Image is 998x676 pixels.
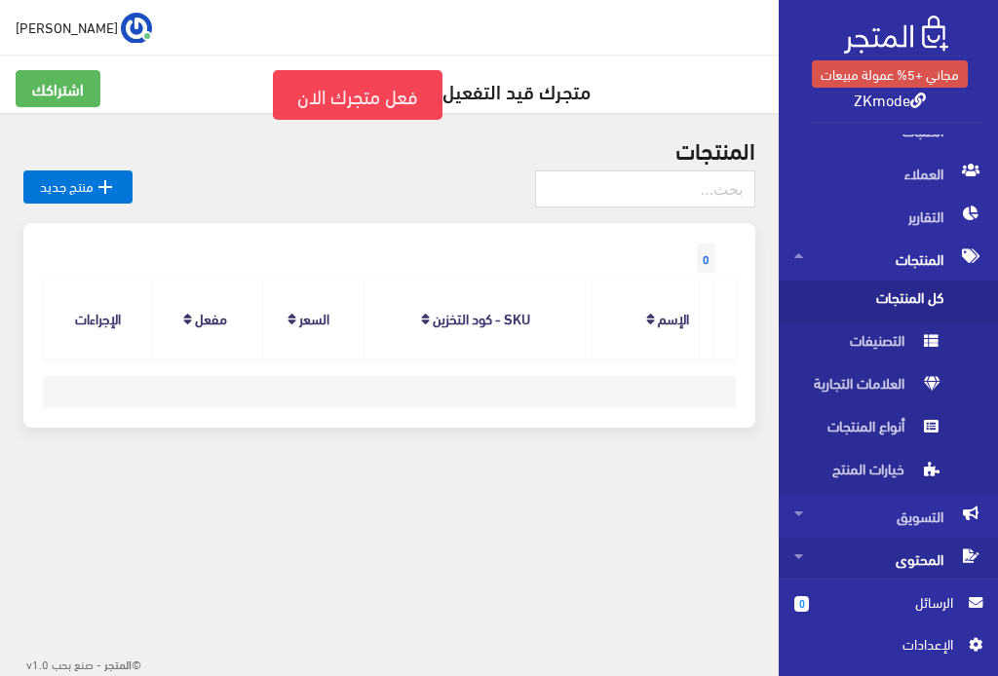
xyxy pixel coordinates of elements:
i:  [94,175,117,199]
span: 0 [697,244,715,273]
a: العلامات التجارية [779,366,998,409]
a: التصنيفات [779,323,998,366]
a: المنتجات [779,238,998,281]
a: أنواع المنتجات [779,409,998,452]
a: فعل متجرك الان [273,70,442,120]
a: التقارير [779,195,998,238]
a: اشتراكك [16,70,100,107]
a: 0 الرسائل [794,591,982,633]
input: بحث... [535,170,755,207]
span: المنتجات [794,238,982,281]
span: المحتوى [794,538,982,581]
th: الإجراءات [44,278,153,358]
span: خيارات المنتج [794,452,942,495]
h2: المنتجات [23,136,755,162]
a: مفعل [195,304,227,331]
a: ZKmode [854,85,926,113]
span: - صنع بحب v1.0 [26,653,101,674]
a: اﻹعدادات [794,633,982,664]
a: خيارات المنتج [779,452,998,495]
div: © [8,651,141,676]
a: ... [PERSON_NAME] [16,12,152,43]
span: 0 [794,596,809,612]
span: التصنيفات [794,323,942,366]
a: منتج جديد [23,170,133,204]
span: كل المنتجات [794,281,942,323]
span: التقارير [794,195,982,238]
span: أنواع المنتجات [794,409,942,452]
a: العملاء [779,152,998,195]
span: العملاء [794,152,982,195]
span: العلامات التجارية [794,366,942,409]
h5: متجرك قيد التفعيل [16,70,763,120]
img: . [844,16,948,54]
iframe: Drift Widget Chat Controller [23,543,97,617]
span: التسويق [794,495,982,538]
strong: المتجر [104,655,132,672]
a: الإسم [658,304,689,331]
span: اﻹعدادات [810,633,952,655]
span: [PERSON_NAME] [16,15,118,39]
span: الرسائل [825,591,953,613]
a: السعر [299,304,329,331]
a: SKU - كود التخزين [433,304,530,331]
a: المحتوى [779,538,998,581]
a: كل المنتجات [779,281,998,323]
a: مجاني +5% عمولة مبيعات [812,60,968,88]
img: ... [121,13,152,44]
